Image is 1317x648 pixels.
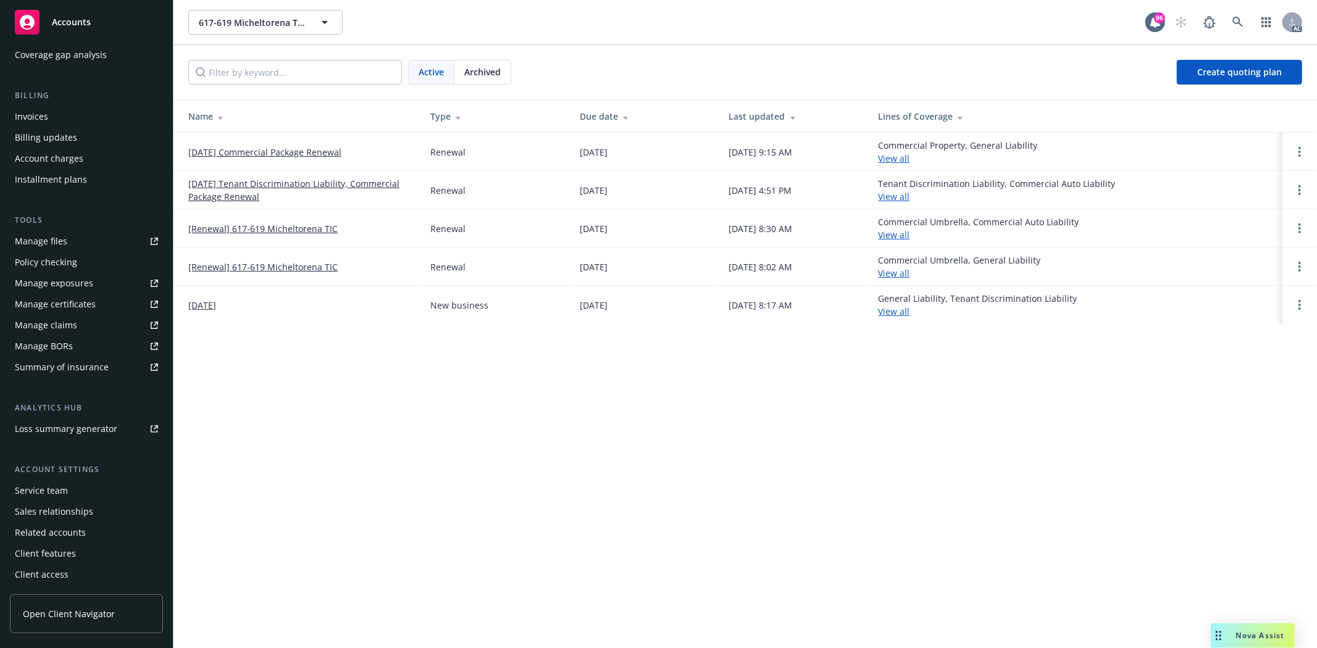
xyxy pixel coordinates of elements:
div: Tools [10,214,163,226]
span: Open Client Navigator [23,607,115,620]
span: Active [419,65,444,78]
div: Summary of insurance [15,357,109,377]
div: [DATE] 8:30 AM [729,222,793,235]
div: [DATE] [580,299,608,312]
div: [DATE] [580,222,608,235]
a: Client access [10,565,163,584]
div: Renewal [430,222,466,235]
div: Account settings [10,463,163,476]
div: New business [430,299,488,312]
div: [DATE] 9:15 AM [729,146,793,159]
span: Accounts [52,17,91,27]
div: [DATE] [580,260,608,273]
div: 96 [1154,12,1165,23]
div: Policy checking [15,252,77,272]
div: General Liability, Tenant Discrimination Liability [878,292,1077,318]
div: [DATE] 4:51 PM [729,184,792,197]
button: 617-619 Micheltorena TIC [188,10,343,35]
div: Coverage gap analysis [15,45,107,65]
div: Billing [10,89,163,102]
a: Billing updates [10,128,163,147]
div: Due date [580,110,709,123]
div: Name [188,110,411,123]
a: View all [878,152,909,164]
a: View all [878,229,909,241]
div: Invoices [15,107,48,127]
a: Sales relationships [10,502,163,521]
a: Summary of insurance [10,357,163,377]
a: Open options [1292,297,1307,312]
div: Manage certificates [15,294,96,314]
span: Create quoting plan [1197,66,1282,78]
a: Manage certificates [10,294,163,314]
div: Manage BORs [15,336,73,356]
a: Switch app [1254,10,1279,35]
div: [DATE] 8:02 AM [729,260,793,273]
a: Client features [10,544,163,563]
div: Billing updates [15,128,77,147]
a: View all [878,305,909,317]
a: Account charges [10,149,163,168]
div: Manage files [15,231,67,251]
div: [DATE] [580,146,608,159]
a: View all [878,191,909,202]
div: Analytics hub [10,402,163,414]
a: Manage files [10,231,163,251]
div: Loss summary generator [15,419,117,439]
div: Commercial Umbrella, Commercial Auto Liability [878,215,1079,241]
div: Commercial Property, General Liability [878,139,1037,165]
a: Service team [10,481,163,501]
a: Policy checking [10,252,163,272]
a: [Renewal] 617-619 Micheltorena TIC [188,260,338,273]
a: Manage BORs [10,336,163,356]
a: Coverage gap analysis [10,45,163,65]
div: Client access [15,565,69,584]
div: Type [430,110,560,123]
a: [Renewal] 617-619 Micheltorena TIC [188,222,338,235]
a: [DATE] [188,299,216,312]
a: Open options [1292,259,1307,274]
div: Lines of Coverage [878,110,1273,123]
a: Loss summary generator [10,419,163,439]
a: Open options [1292,183,1307,197]
div: Manage exposures [15,273,93,293]
div: [DATE] 8:17 AM [729,299,793,312]
div: Renewal [430,260,466,273]
div: Last updated [729,110,859,123]
div: Manage claims [15,315,77,335]
span: 617-619 Micheltorena TIC [199,16,306,29]
a: Related accounts [10,523,163,542]
div: Commercial Umbrella, General Liability [878,254,1040,280]
a: View all [878,267,909,279]
a: Invoices [10,107,163,127]
div: [DATE] [580,184,608,197]
a: Search [1226,10,1250,35]
div: Renewal [430,184,466,197]
div: Service team [15,481,68,501]
div: Installment plans [15,170,87,189]
div: Related accounts [15,523,86,542]
a: Create quoting plan [1177,60,1302,85]
a: Open options [1292,221,1307,236]
a: Report a Bug [1197,10,1222,35]
div: Renewal [430,146,466,159]
a: Installment plans [10,170,163,189]
a: Start snowing [1169,10,1194,35]
a: Manage claims [10,315,163,335]
a: Manage exposures [10,273,163,293]
button: Nova Assist [1211,623,1295,648]
div: Drag to move [1211,623,1226,648]
span: Archived [464,65,501,78]
div: Sales relationships [15,502,93,521]
a: Accounts [10,5,163,39]
div: Client features [15,544,76,563]
a: [DATE] Commercial Package Renewal [188,146,341,159]
div: Tenant Discrimination Liability, Commercial Auto Liability [878,177,1115,203]
input: Filter by keyword... [188,60,402,85]
a: Open options [1292,144,1307,159]
div: Account charges [15,149,83,168]
a: [DATE] Tenant Discrimination Liability, Commercial Package Renewal [188,177,411,203]
span: Nova Assist [1236,630,1285,641]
